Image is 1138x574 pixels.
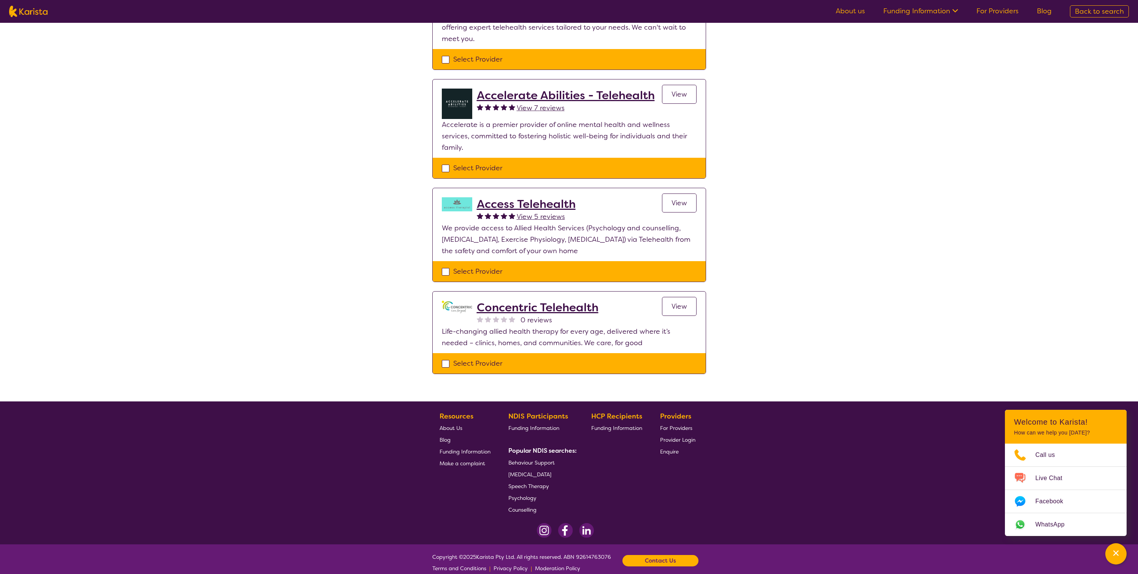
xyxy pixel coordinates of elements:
img: fullstar [501,104,507,110]
a: View 5 reviews [517,211,565,222]
span: [MEDICAL_DATA] [508,471,551,478]
a: Blog [440,434,490,446]
img: hzy3j6chfzohyvwdpojv.png [442,197,472,211]
a: View 7 reviews [517,102,565,114]
img: Facebook [558,523,573,538]
b: Resources [440,412,473,421]
span: View [671,90,687,99]
a: View [662,297,697,316]
a: Make a complaint [440,457,490,469]
a: Funding Information [508,422,574,434]
span: Moderation Policy [535,565,580,572]
a: Accelerate Abilities - Telehealth [477,89,655,102]
img: Instagram [537,523,552,538]
a: Privacy Policy [494,563,528,574]
span: Make a complaint [440,460,485,467]
img: nonereviewstar [485,316,491,322]
p: | [489,563,490,574]
span: Copyright © 2025 Karista Pty Ltd. All rights reserved. ABN 92614763076 [432,551,611,574]
a: Behaviour Support [508,457,574,468]
a: Speech Therapy [508,480,574,492]
span: Psychology [508,495,536,501]
button: Channel Menu [1105,543,1127,564]
img: Karista logo [9,6,48,17]
span: Facebook [1035,496,1072,507]
b: NDIS Participants [508,412,568,421]
img: fullstar [477,104,483,110]
span: Back to search [1075,7,1124,16]
span: WhatsApp [1035,519,1074,530]
span: Blog [440,436,451,443]
img: nonereviewstar [477,316,483,322]
a: View [662,85,697,104]
img: fullstar [509,104,515,110]
a: Back to search [1070,5,1129,17]
p: | [531,563,532,574]
img: nonereviewstar [509,316,515,322]
img: fullstar [501,212,507,219]
img: fullstar [485,212,491,219]
a: View [662,193,697,212]
a: Concentric Telehealth [477,301,598,314]
a: For Providers [976,6,1019,16]
p: Specialised [MEDICAL_DATA] is Australia's trusted leader in [MEDICAL_DATA], offering expert teleh... [442,10,697,44]
span: View [671,302,687,311]
span: 0 reviews [521,314,552,326]
img: fullstar [477,212,483,219]
a: Moderation Policy [535,563,580,574]
p: We provide access to Allied Health Services (Psychology and counselling, [MEDICAL_DATA], Exercise... [442,222,697,257]
span: Enquire [660,448,679,455]
b: HCP Recipients [591,412,642,421]
span: Funding Information [591,425,642,431]
span: View [671,198,687,208]
b: Contact Us [645,555,676,566]
img: nonereviewstar [501,316,507,322]
span: View 5 reviews [517,212,565,221]
a: Funding Information [591,422,642,434]
span: Funding Information [508,425,559,431]
a: Psychology [508,492,574,504]
span: Live Chat [1035,473,1071,484]
img: LinkedIn [579,523,594,538]
p: How can we help you [DATE]? [1014,430,1117,436]
img: gbybpnyn6u9ix5kguem6.png [442,301,472,313]
img: fullstar [485,104,491,110]
span: Funding Information [440,448,490,455]
span: Speech Therapy [508,483,549,490]
span: About Us [440,425,462,431]
span: View 7 reviews [517,103,565,113]
span: Call us [1035,449,1064,461]
ul: Choose channel [1005,444,1127,536]
span: For Providers [660,425,692,431]
h2: Welcome to Karista! [1014,417,1117,427]
a: [MEDICAL_DATA] [508,468,574,480]
a: Provider Login [660,434,695,446]
img: byb1jkvtmcu0ftjdkjvo.png [442,89,472,119]
span: Counselling [508,506,536,513]
div: Channel Menu [1005,410,1127,536]
img: nonereviewstar [493,316,499,322]
span: Behaviour Support [508,459,555,466]
span: Terms and Conditions [432,565,486,572]
a: Counselling [508,504,574,515]
a: Funding Information [883,6,958,16]
a: Terms and Conditions [432,563,486,574]
span: Provider Login [660,436,695,443]
b: Providers [660,412,691,421]
b: Popular NDIS searches: [508,447,577,455]
a: Funding Information [440,446,490,457]
a: About us [836,6,865,16]
a: For Providers [660,422,695,434]
p: Life-changing allied health therapy for every age, delivered where it’s needed – clinics, homes, ... [442,326,697,349]
a: Blog [1037,6,1052,16]
span: Privacy Policy [494,565,528,572]
img: fullstar [493,212,499,219]
h2: Access Telehealth [477,197,576,211]
p: Accelerate is a premier provider of online mental health and wellness services, committed to fost... [442,119,697,153]
img: fullstar [493,104,499,110]
img: fullstar [509,212,515,219]
a: Web link opens in a new tab. [1005,513,1127,536]
a: Enquire [660,446,695,457]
